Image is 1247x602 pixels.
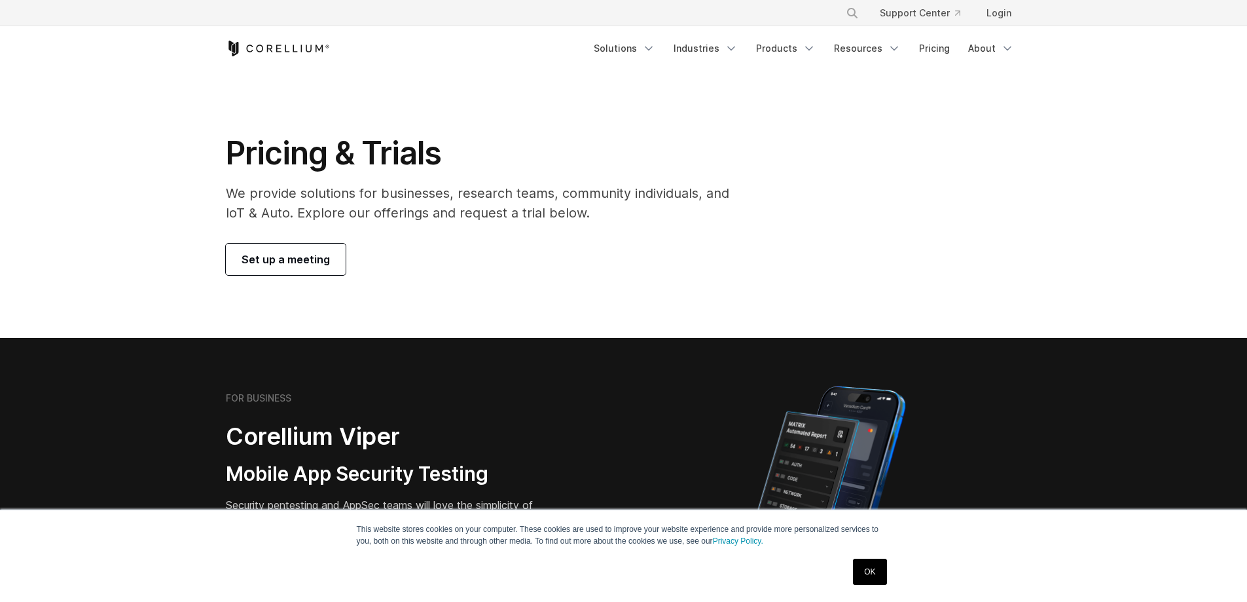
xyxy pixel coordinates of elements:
a: Pricing [911,37,958,60]
a: Products [748,37,823,60]
p: Security pentesting and AppSec teams will love the simplicity of automated report generation comb... [226,497,561,544]
button: Search [840,1,864,25]
a: OK [853,559,886,585]
a: Support Center [869,1,971,25]
a: Login [976,1,1022,25]
span: Set up a meeting [242,252,330,267]
a: Solutions [586,37,663,60]
h2: Corellium Viper [226,422,561,451]
a: Privacy Policy. [713,536,763,546]
a: Industries [666,37,746,60]
a: Set up a meeting [226,244,346,275]
a: Corellium Home [226,41,330,56]
a: Resources [826,37,909,60]
h6: FOR BUSINESS [226,392,291,404]
p: We provide solutions for businesses, research teams, community individuals, and IoT & Auto. Explo... [226,183,748,223]
h3: Mobile App Security Testing [226,462,561,487]
div: Navigation Menu [830,1,1022,25]
div: Navigation Menu [586,37,1022,60]
h1: Pricing & Trials [226,134,748,173]
p: This website stores cookies on your computer. These cookies are used to improve your website expe... [357,523,891,547]
a: About [960,37,1022,60]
